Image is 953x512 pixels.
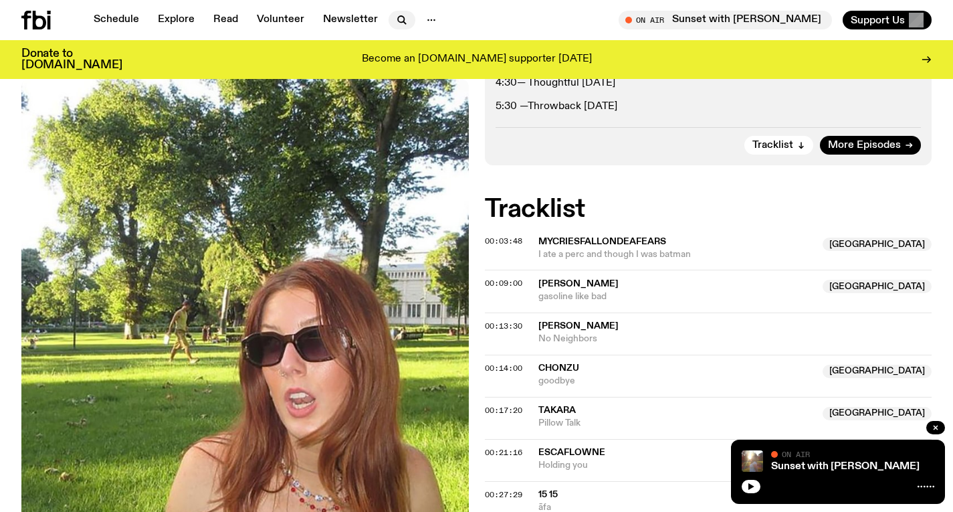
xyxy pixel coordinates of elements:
[485,407,522,414] button: 00:17:20
[485,321,522,331] span: 00:13:30
[485,365,522,372] button: 00:14:00
[249,11,312,29] a: Volunteer
[538,417,815,430] span: Pillow Talk
[485,323,522,330] button: 00:13:30
[485,238,522,245] button: 00:03:48
[538,448,605,457] span: Escaflowne
[362,54,592,66] p: Become an [DOMAIN_NAME] supporter [DATE]
[315,11,386,29] a: Newsletter
[538,237,666,246] span: mycriesfallondeafears
[823,280,932,293] span: [GEOGRAPHIC_DATA]
[538,279,619,288] span: [PERSON_NAME]
[744,136,813,155] button: Tracklist
[485,449,522,456] button: 00:21:16
[843,11,932,29] button: Support Us
[496,77,922,90] p: 4:30— Thoughtful [DATE]
[496,100,922,113] p: 5:30 —Throwback [DATE]
[538,406,576,415] span: Takara
[205,11,246,29] a: Read
[485,489,522,500] span: 00:27:29
[820,136,921,155] a: More Episodes
[538,290,815,303] span: gasoline like bad
[485,278,522,288] span: 00:09:00
[485,197,932,222] h2: Tracklist
[752,141,793,151] span: Tracklist
[150,11,203,29] a: Explore
[538,363,579,373] span: Chonzu
[538,321,619,331] span: [PERSON_NAME]
[828,141,901,151] span: More Episodes
[485,363,522,373] span: 00:14:00
[619,11,832,29] button: On AirSunset with [PERSON_NAME]
[538,248,815,261] span: I ate a perc and though I was batman
[86,11,147,29] a: Schedule
[538,490,558,499] span: 15 15
[485,491,522,499] button: 00:27:29
[782,450,810,458] span: On Air
[485,280,522,287] button: 00:09:00
[485,447,522,458] span: 00:21:16
[851,14,905,26] span: Support Us
[823,407,932,420] span: [GEOGRAPHIC_DATA]
[538,459,932,472] span: Holding you
[485,236,522,246] span: 00:03:48
[21,48,122,71] h3: Donate to [DOMAIN_NAME]
[538,333,932,345] span: No Neighbors
[485,405,522,416] span: 00:17:20
[823,365,932,378] span: [GEOGRAPHIC_DATA]
[823,238,932,251] span: [GEOGRAPHIC_DATA]
[538,375,815,388] span: goodbye
[771,461,920,472] a: Sunset with [PERSON_NAME]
